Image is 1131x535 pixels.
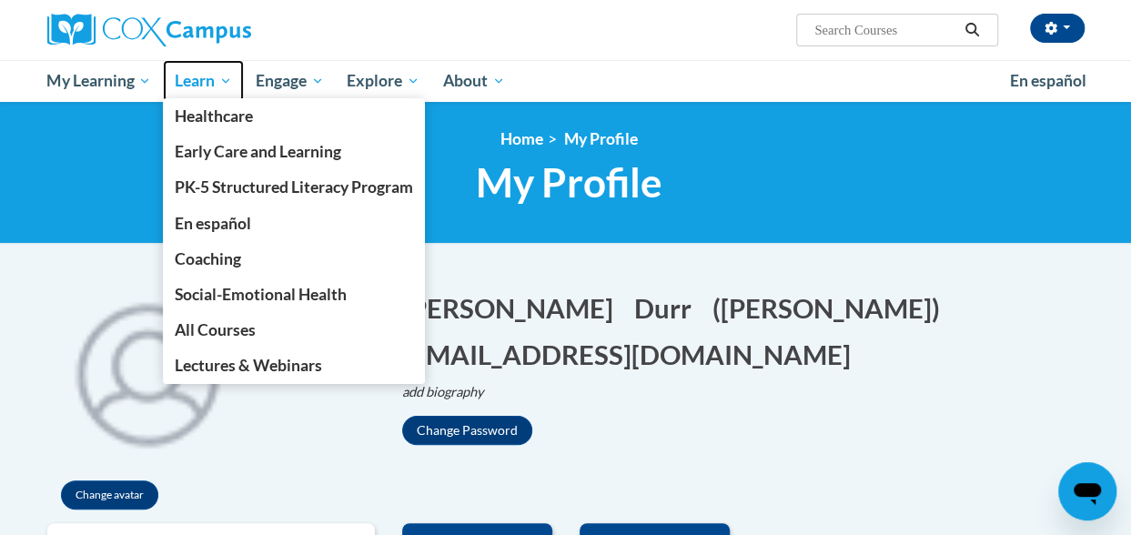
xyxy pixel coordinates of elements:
[402,384,484,399] i: add biography
[47,271,247,471] img: profile avatar
[163,60,244,102] a: Learn
[163,312,425,348] a: All Courses
[998,62,1098,100] a: En español
[175,70,232,92] span: Learn
[347,70,419,92] span: Explore
[175,285,347,304] span: Social-Emotional Health
[175,320,256,339] span: All Courses
[431,60,517,102] a: About
[34,60,1098,102] div: Main menu
[402,289,625,327] button: Edit first name
[163,277,425,312] a: Social-Emotional Health
[256,70,324,92] span: Engage
[46,70,151,92] span: My Learning
[335,60,431,102] a: Explore
[163,206,425,241] a: En español
[175,177,413,197] span: PK-5 Structured Literacy Program
[175,214,251,233] span: En español
[712,289,952,327] button: Edit screen name
[47,271,247,471] div: Click to change the profile picture
[958,19,985,41] button: Search
[813,19,958,41] input: Search Courses
[47,14,251,46] img: Cox Campus
[163,169,425,205] a: PK-5 Structured Literacy Program
[175,249,241,268] span: Coaching
[163,348,425,383] a: Lectures & Webinars
[175,356,322,375] span: Lectures & Webinars
[443,70,505,92] span: About
[175,106,253,126] span: Healthcare
[564,129,638,148] span: My Profile
[244,60,336,102] a: Engage
[402,416,532,445] button: Change Password
[163,134,425,169] a: Early Care and Learning
[476,158,662,207] span: My Profile
[163,98,425,134] a: Healthcare
[35,60,164,102] a: My Learning
[1010,71,1086,90] span: En español
[61,480,158,510] button: Change avatar
[1030,14,1085,43] button: Account Settings
[402,382,499,402] button: Edit biography
[402,336,863,373] button: Edit email address
[175,142,341,161] span: Early Care and Learning
[500,129,543,148] a: Home
[163,241,425,277] a: Coaching
[634,289,703,327] button: Edit last name
[1058,462,1116,520] iframe: Button to launch messaging window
